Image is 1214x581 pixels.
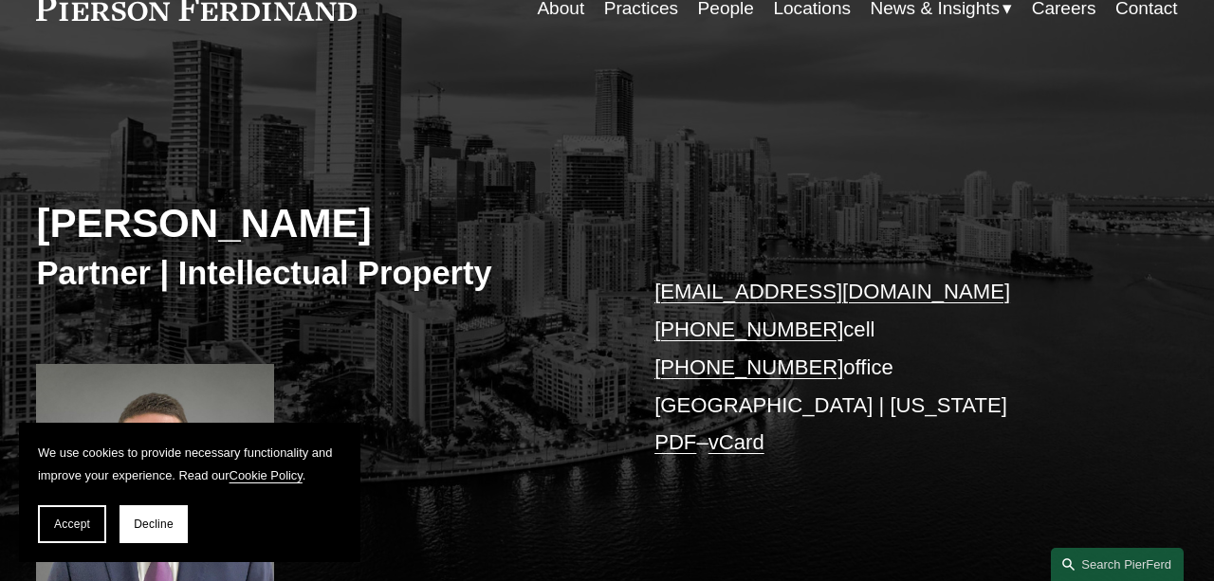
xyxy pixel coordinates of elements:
[654,273,1130,462] p: cell office [GEOGRAPHIC_DATA] | [US_STATE] –
[36,199,607,247] h2: [PERSON_NAME]
[654,430,696,454] a: PDF
[654,280,1010,303] a: [EMAIL_ADDRESS][DOMAIN_NAME]
[654,318,843,341] a: [PHONE_NUMBER]
[36,253,607,294] h3: Partner | Intellectual Property
[38,505,106,543] button: Accept
[654,355,843,379] a: [PHONE_NUMBER]
[230,468,303,482] a: Cookie Policy
[19,423,360,562] section: Cookie banner
[120,505,188,543] button: Decline
[134,517,174,531] span: Decline
[1051,548,1184,581] a: Search this site
[708,430,764,454] a: vCard
[54,517,90,531] span: Accept
[38,442,341,486] p: We use cookies to provide necessary functionality and improve your experience. Read our .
